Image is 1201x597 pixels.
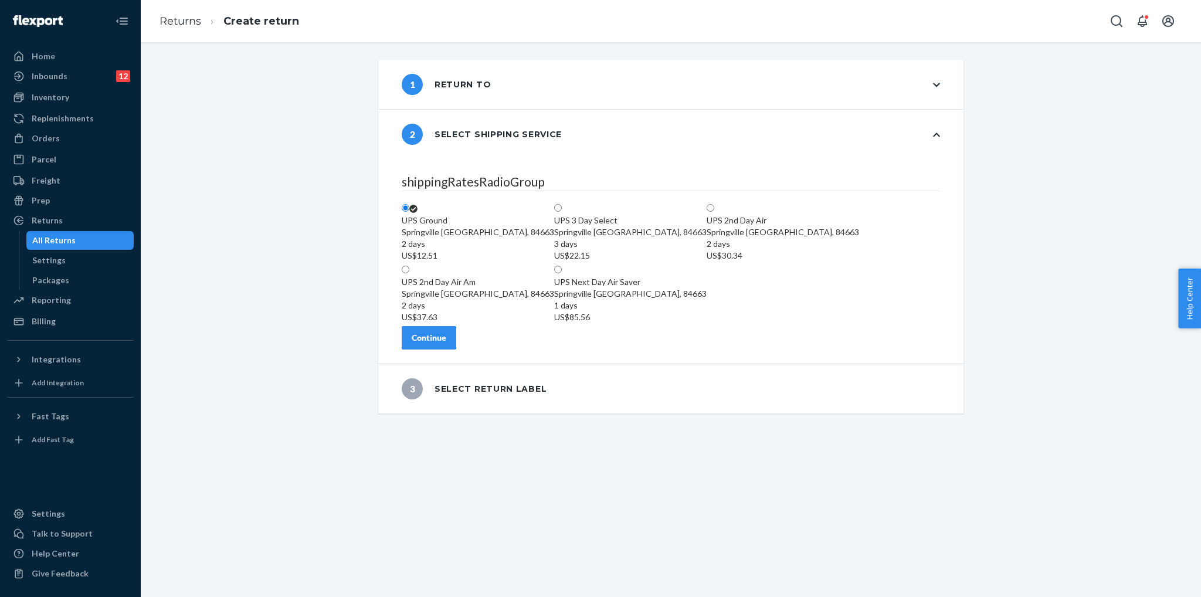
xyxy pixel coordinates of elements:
div: Springville [GEOGRAPHIC_DATA], 84663 [402,226,554,262]
button: Continue [402,326,456,350]
input: UPS 2nd Day Air AmSpringville [GEOGRAPHIC_DATA], 846632 daysUS$37.63 [402,266,409,273]
div: 2 days [402,300,554,311]
div: Return to [402,74,491,95]
button: Give Feedback [7,564,134,583]
div: Settings [32,508,65,520]
a: Returns [7,211,134,230]
div: Prep [32,195,50,206]
button: Open Search Box [1105,9,1128,33]
a: Freight [7,171,134,190]
div: Springville [GEOGRAPHIC_DATA], 84663 [554,226,707,262]
div: Fast Tags [32,411,69,422]
a: Add Integration [7,374,134,392]
div: Add Integration [32,378,84,388]
input: UPS Next Day Air SaverSpringville [GEOGRAPHIC_DATA], 846631 daysUS$85.56 [554,266,562,273]
div: US$22.15 [554,250,707,262]
div: UPS 2nd Day Air Am [402,276,554,288]
a: Parcel [7,150,134,169]
div: All Returns [32,235,76,246]
div: Springville [GEOGRAPHIC_DATA], 84663 [707,226,859,262]
div: 2 days [707,238,859,250]
legend: shippingRatesRadioGroup [402,173,940,191]
div: Continue [412,332,446,344]
div: Springville [GEOGRAPHIC_DATA], 84663 [554,288,707,323]
div: UPS 3 Day Select [554,215,707,226]
a: Create return [223,15,299,28]
div: Select shipping service [402,124,562,145]
div: Replenishments [32,113,94,124]
div: US$12.51 [402,250,554,262]
a: Packages [26,271,134,290]
div: 2 days [402,238,554,250]
div: UPS Ground [402,215,554,226]
a: Help Center [7,544,134,563]
a: Replenishments [7,109,134,128]
a: Add Fast Tag [7,430,134,449]
a: Settings [7,504,134,523]
div: 12 [116,70,130,82]
div: Talk to Support [32,528,93,540]
button: Fast Tags [7,407,134,426]
a: Prep [7,191,134,210]
button: Integrations [7,350,134,369]
div: Freight [32,175,60,186]
a: Talk to Support [7,524,134,543]
div: Packages [32,274,69,286]
div: US$85.56 [554,311,707,323]
ol: breadcrumbs [150,4,308,39]
a: Settings [26,251,134,270]
a: All Returns [26,231,134,250]
div: Orders [32,133,60,144]
a: Inventory [7,88,134,107]
input: UPS 2nd Day AirSpringville [GEOGRAPHIC_DATA], 846632 daysUS$30.34 [707,204,714,212]
button: Help Center [1178,269,1201,328]
div: Inbounds [32,70,67,82]
div: Parcel [32,154,56,165]
span: 1 [402,74,423,95]
a: Inbounds12 [7,67,134,86]
div: 3 days [554,238,707,250]
a: Orders [7,129,134,148]
div: Select return label [402,378,547,399]
div: Springville [GEOGRAPHIC_DATA], 84663 [402,288,554,323]
a: Home [7,47,134,66]
button: Open notifications [1131,9,1154,33]
a: Reporting [7,291,134,310]
div: Billing [32,316,56,327]
img: Flexport logo [13,15,63,27]
div: Home [32,50,55,62]
div: Help Center [32,548,79,559]
div: Integrations [32,354,81,365]
div: Reporting [32,294,71,306]
div: 1 days [554,300,707,311]
a: Billing [7,312,134,331]
div: Give Feedback [32,568,89,579]
a: Returns [160,15,201,28]
div: Settings [32,255,66,266]
div: UPS 2nd Day Air [707,215,859,226]
input: UPS 3 Day SelectSpringville [GEOGRAPHIC_DATA], 846633 daysUS$22.15 [554,204,562,212]
span: 2 [402,124,423,145]
div: US$30.34 [707,250,859,262]
div: Inventory [32,91,69,103]
button: Open account menu [1156,9,1180,33]
button: Close Navigation [110,9,134,33]
div: US$37.63 [402,311,554,323]
div: Returns [32,215,63,226]
div: UPS Next Day Air Saver [554,276,707,288]
div: Add Fast Tag [32,435,74,445]
input: UPS GroundSpringville [GEOGRAPHIC_DATA], 846632 daysUS$12.51 [402,204,409,212]
span: 3 [402,378,423,399]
